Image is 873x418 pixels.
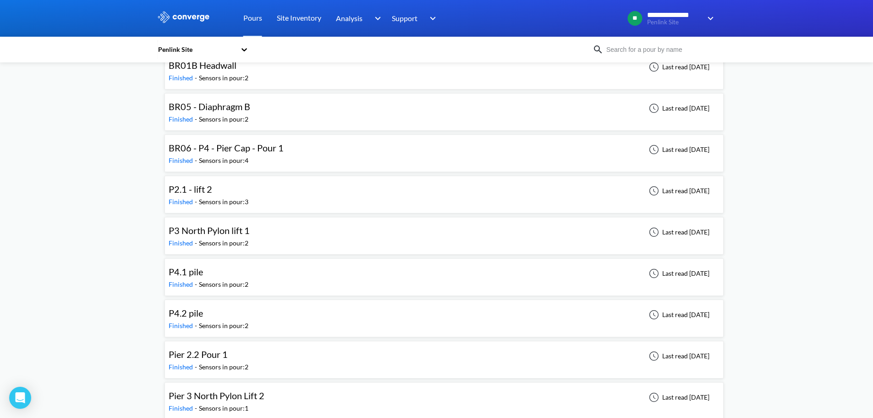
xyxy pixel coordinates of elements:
div: Sensors in pour: 4 [199,156,248,166]
div: Sensors in pour: 2 [199,362,248,372]
span: P4.1 pile [169,266,203,277]
span: BR01B Headwall [169,60,236,71]
div: Penlink Site [157,45,236,55]
div: Last read [DATE] [644,144,712,155]
span: P3 North Pylon lift 1 [169,225,250,236]
span: Finished [169,280,195,288]
div: Last read [DATE] [644,268,712,279]
span: Finished [169,156,195,164]
a: Pier 3 North Pylon Lift 2Finished-Sensors in pour:1Last read [DATE] [165,393,724,401]
div: Last read [DATE] [644,185,712,196]
div: Last read [DATE] [644,61,712,72]
div: Sensors in pour: 2 [199,73,248,83]
span: - [195,239,199,247]
span: Pier 3 North Pylon Lift 2 [169,390,264,401]
span: Finished [169,74,195,82]
a: P3 North Pylon lift 1Finished-Sensors in pour:2Last read [DATE] [165,228,724,235]
div: Last read [DATE] [644,309,712,320]
span: P2.1 - lift 2 [169,184,212,195]
a: P4.2 pileFinished-Sensors in pour:2Last read [DATE] [165,310,724,318]
span: - [195,115,199,123]
a: P4.1 pileFinished-Sensors in pour:2Last read [DATE] [165,269,724,277]
img: logo_ewhite.svg [157,11,210,23]
span: Finished [169,322,195,329]
span: - [195,322,199,329]
span: - [195,74,199,82]
span: Finished [169,198,195,206]
img: downArrow.svg [368,13,383,24]
input: Search for a pour by name [604,45,714,55]
div: Open Intercom Messenger [9,387,31,409]
div: Sensors in pour: 2 [199,321,248,331]
span: - [195,156,199,164]
div: Last read [DATE] [644,392,712,403]
img: downArrow.svg [702,13,716,24]
span: Penlink Site [647,19,701,26]
span: Finished [169,239,195,247]
div: Sensors in pour: 3 [199,197,248,207]
a: BR05 - Diaphragm BFinished-Sensors in pour:2Last read [DATE] [165,104,724,111]
span: Support [392,12,417,24]
a: BR01B HeadwallFinished-Sensors in pour:2Last read [DATE] [165,62,724,70]
span: BR06 - P4 - Pier Cap - Pour 1 [169,142,284,153]
div: Last read [DATE] [644,227,712,238]
span: BR05 - Diaphragm B [169,101,250,112]
span: - [195,280,199,288]
span: Pier 2.2 Pour 1 [169,349,228,360]
img: downArrow.svg [424,13,439,24]
img: icon-search.svg [593,44,604,55]
a: BR06 - P4 - Pier Cap - Pour 1Finished-Sensors in pour:4Last read [DATE] [165,145,724,153]
span: Finished [169,404,195,412]
a: Pier 2.2 Pour 1Finished-Sensors in pour:2Last read [DATE] [165,351,724,359]
div: Last read [DATE] [644,351,712,362]
span: - [195,198,199,206]
a: P2.1 - lift 2Finished-Sensors in pour:3Last read [DATE] [165,186,724,194]
span: - [195,404,199,412]
div: Sensors in pour: 2 [199,279,248,290]
div: Sensors in pour: 1 [199,403,248,413]
span: Analysis [336,12,362,24]
span: P4.2 pile [169,307,203,318]
div: Sensors in pour: 2 [199,238,248,248]
span: - [195,363,199,371]
span: Finished [169,363,195,371]
div: Sensors in pour: 2 [199,114,248,124]
div: Last read [DATE] [644,103,712,114]
span: Finished [169,115,195,123]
